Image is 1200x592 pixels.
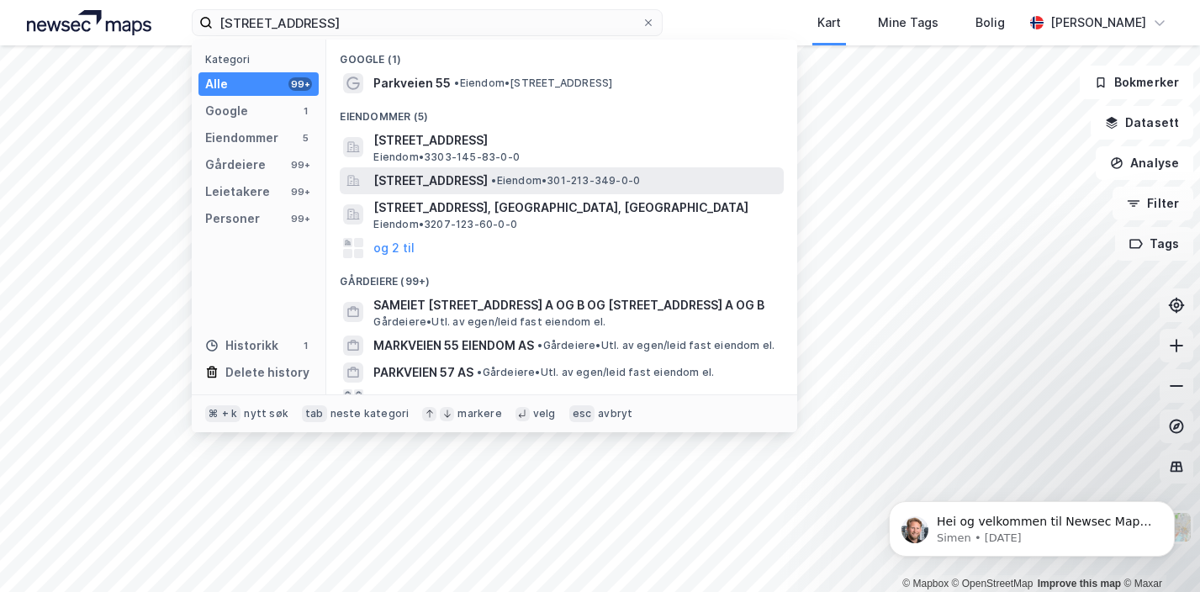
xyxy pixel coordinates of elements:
span: • [491,174,496,187]
div: [PERSON_NAME] [1050,13,1146,33]
div: Eiendommer (5) [326,97,797,127]
span: [STREET_ADDRESS], [GEOGRAPHIC_DATA], [GEOGRAPHIC_DATA] [373,198,777,218]
span: SAMEIET [STREET_ADDRESS] A OG B OG [STREET_ADDRESS] A OG B [373,295,777,315]
div: 99+ [288,185,312,198]
button: Bokmerker [1080,66,1193,99]
button: og 96 til [373,389,422,410]
span: Gårdeiere • Utl. av egen/leid fast eiendom el. [373,315,605,329]
div: 99+ [288,158,312,172]
iframe: Intercom notifications message [864,466,1200,584]
div: tab [302,405,327,422]
div: Kart [817,13,841,33]
div: esc [569,405,595,422]
span: PARKVEIEN 57 AS [373,362,473,383]
span: Eiendom • 3303-145-83-0-0 [373,151,520,164]
div: Google (1) [326,40,797,70]
a: OpenStreetMap [952,578,1033,589]
span: Eiendom • [STREET_ADDRESS] [454,77,612,90]
span: • [477,366,482,378]
div: Leietakere [205,182,270,202]
div: neste kategori [330,407,410,420]
span: [STREET_ADDRESS] [373,130,777,151]
button: og 2 til [373,238,415,258]
span: MARKVEIEN 55 EIENDOM AS [373,336,534,356]
div: 99+ [288,77,312,91]
button: Analyse [1096,146,1193,180]
a: Mapbox [902,578,949,589]
a: Improve this map [1038,578,1121,589]
input: Søk på adresse, matrikkel, gårdeiere, leietakere eller personer [213,10,642,35]
div: velg [533,407,556,420]
span: Eiendom • 301-213-349-0-0 [491,174,640,188]
div: 1 [299,339,312,352]
button: Filter [1113,187,1193,220]
div: 1 [299,104,312,118]
span: • [454,77,459,89]
div: Gårdeiere [205,155,266,175]
div: markere [457,407,501,420]
button: Datasett [1091,106,1193,140]
div: Gårdeiere (99+) [326,262,797,292]
div: Personer [205,209,260,229]
span: Eiendom • 3207-123-60-0-0 [373,218,517,231]
div: ⌘ + k [205,405,241,422]
div: 99+ [288,212,312,225]
img: logo.a4113a55bc3d86da70a041830d287a7e.svg [27,10,151,35]
div: Eiendommer [205,128,278,148]
span: Gårdeiere • Utl. av egen/leid fast eiendom el. [477,366,714,379]
button: Tags [1115,227,1193,261]
span: • [537,339,542,351]
div: Mine Tags [878,13,938,33]
span: Gårdeiere • Utl. av egen/leid fast eiendom el. [537,339,774,352]
div: Bolig [975,13,1005,33]
div: 5 [299,131,312,145]
div: Alle [205,74,228,94]
span: [STREET_ADDRESS] [373,171,488,191]
div: Delete history [225,362,309,383]
div: nytt søk [244,407,288,420]
span: Parkveien 55 [373,73,451,93]
div: Google [205,101,248,121]
div: Kategori [205,53,319,66]
div: avbryt [598,407,632,420]
div: Historikk [205,336,278,356]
